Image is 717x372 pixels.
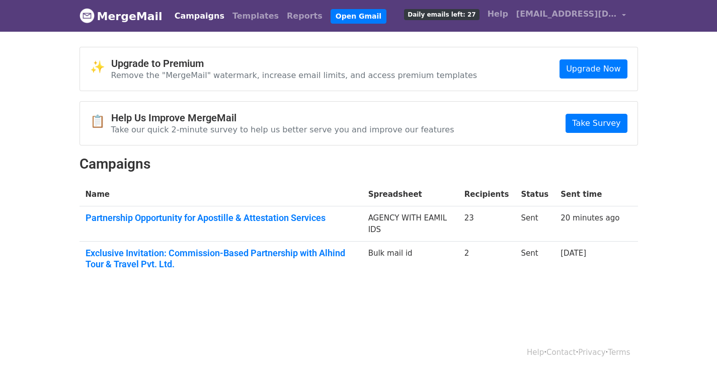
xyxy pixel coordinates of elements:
[566,114,627,133] a: Take Survey
[608,348,630,357] a: Terms
[362,206,458,242] td: AGENCY WITH EAMIL IDS
[90,114,111,129] span: 📋
[171,6,228,26] a: Campaigns
[111,70,477,81] p: Remove the "MergeMail" watermark, increase email limits, and access premium templates
[515,242,554,280] td: Sent
[515,206,554,242] td: Sent
[512,4,630,28] a: [EMAIL_ADDRESS][DOMAIN_NAME]
[484,4,512,24] a: Help
[458,183,515,206] th: Recipients
[283,6,327,26] a: Reports
[362,242,458,280] td: Bulk mail id
[111,112,454,124] h4: Help Us Improve MergeMail
[546,348,576,357] a: Contact
[515,183,554,206] th: Status
[400,4,483,24] a: Daily emails left: 27
[561,213,619,222] a: 20 minutes ago
[554,183,625,206] th: Sent time
[90,60,111,75] span: ✨
[578,348,605,357] a: Privacy
[79,183,362,206] th: Name
[228,6,283,26] a: Templates
[458,242,515,280] td: 2
[111,57,477,69] h4: Upgrade to Premium
[86,212,356,224] a: Partnership Opportunity for Apostille & Attestation Services
[516,8,617,20] span: [EMAIL_ADDRESS][DOMAIN_NAME]
[86,248,356,269] a: Exclusive Invitation: Commission-Based Partnership with Alhind Tour & Travel Pvt. Ltd.
[331,9,386,24] a: Open Gmail
[404,9,479,20] span: Daily emails left: 27
[527,348,544,357] a: Help
[458,206,515,242] td: 23
[79,6,163,27] a: MergeMail
[79,156,638,173] h2: Campaigns
[79,8,95,23] img: MergeMail logo
[561,249,586,258] a: [DATE]
[560,59,627,79] a: Upgrade Now
[362,183,458,206] th: Spreadsheet
[111,124,454,135] p: Take our quick 2-minute survey to help us better serve you and improve our features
